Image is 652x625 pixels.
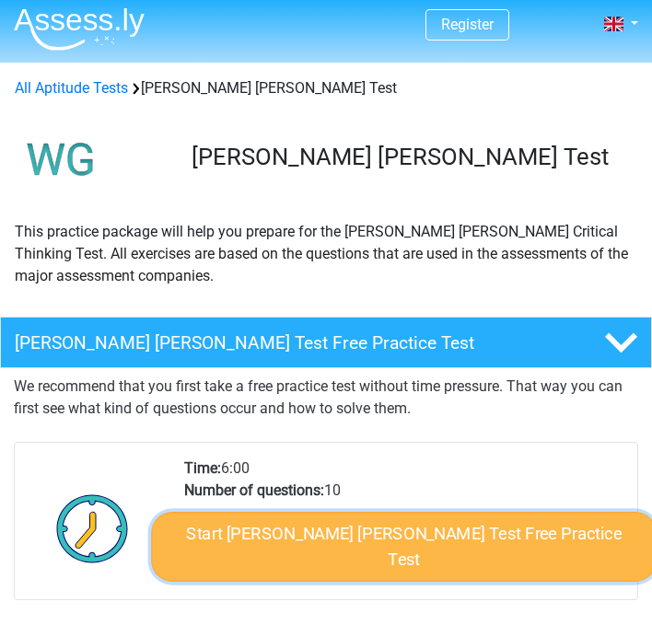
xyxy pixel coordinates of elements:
h3: [PERSON_NAME] [PERSON_NAME] Test [192,143,623,171]
div: 6:00 10 [170,457,637,599]
p: This practice package will help you prepare for the [PERSON_NAME] [PERSON_NAME] Critical Thinking... [15,221,637,287]
p: We recommend that you first take a free practice test without time pressure. That way you can fir... [14,376,638,420]
a: [PERSON_NAME] [PERSON_NAME] Test Free Practice Test [14,317,638,368]
div: [PERSON_NAME] [PERSON_NAME] Test [7,77,645,99]
img: Assessly [14,7,145,51]
b: Number of questions: [184,481,324,499]
img: watson glaser test [15,114,108,206]
a: All Aptitude Tests [15,79,128,97]
h4: [PERSON_NAME] [PERSON_NAME] Test Free Practice Test [15,332,529,353]
a: Register [441,16,494,33]
img: Clock [46,482,139,574]
b: Time: [184,459,221,477]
